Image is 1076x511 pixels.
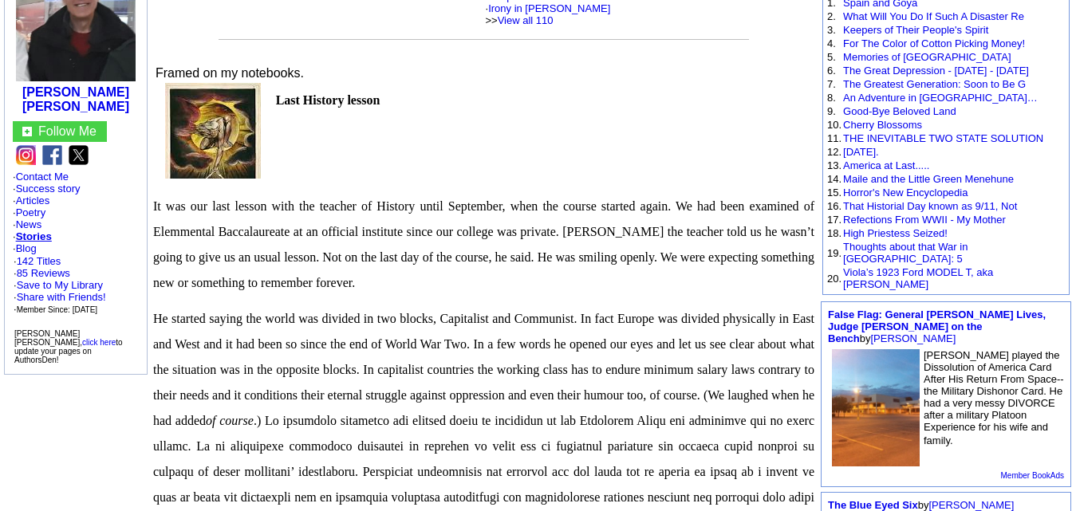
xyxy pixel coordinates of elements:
[843,24,988,36] a: Keepers of Their People's Spirit
[156,66,304,80] font: Framed on my notebooks.
[22,127,32,136] img: gc.jpg
[14,255,106,315] font: · ·
[82,338,116,347] a: click here
[827,214,841,226] font: 17.
[828,499,918,511] a: The Blue Eyed Six
[38,124,97,138] a: Follow Me
[843,51,1011,63] a: Memories of [GEOGRAPHIC_DATA]
[69,145,89,165] img: x.png
[843,146,879,158] a: [DATE].
[827,92,836,104] font: 8.
[17,267,70,279] a: 85 Reviews
[206,414,254,427] i: of course
[843,173,1014,185] a: Maile and the Little Green Menehune
[153,199,814,289] span: It was our last lesson with the teacher of History until September, when the course started again...
[843,132,1043,144] a: THE INEVITABLE TWO STATE SOLUTION
[13,171,139,316] font: · · · · · · ·
[17,305,98,314] font: Member Since: [DATE]
[16,195,50,206] a: Articles
[843,10,1024,22] a: What Will You Do If Such A Disaster Re
[843,227,948,239] a: High Priestess Seized!
[498,14,554,26] a: View all 110
[827,78,836,90] font: 7.
[16,206,46,218] a: Poetry
[843,119,922,131] a: Cherry Blossoms
[828,309,1046,344] font: by
[276,93,380,107] span: Last History lesson
[17,291,106,303] a: Share with Friends!
[14,329,123,364] font: [PERSON_NAME] [PERSON_NAME], to update your pages on AuthorsDen!
[827,132,841,144] font: 11.
[827,24,836,36] font: 3.
[827,173,841,185] font: 14.
[843,37,1025,49] a: For The Color of Cotton Picking Money!
[486,2,611,26] font: · >>
[843,78,1026,90] a: The Greatest Generation: Soon to Be G
[827,51,836,63] font: 5.
[843,214,1006,226] a: Refections From WWII - My Mother
[827,273,841,285] font: 20.
[924,349,1064,446] font: [PERSON_NAME] played the Dissolution of America Card After His Return From Space-- the Military D...
[827,187,841,199] font: 15.
[843,187,968,199] a: Horror's New Encyclopedia
[827,227,841,239] font: 18.
[16,171,69,183] a: Contact Me
[832,349,920,466] img: 66626.jpg
[843,65,1029,77] a: The Great Depression - [DATE] - [DATE]
[928,499,1014,511] a: [PERSON_NAME]
[165,83,261,179] img: 69221.jpg
[827,119,841,131] font: 10.
[16,242,37,254] a: Blog
[843,105,956,117] a: Good-Bye Beloved Land
[827,37,836,49] font: 4.
[843,266,993,290] a: Viola’s 1923 Ford MODEL T, aka [PERSON_NAME]
[42,145,62,165] img: fb.png
[1001,471,1064,480] a: Member BookAds
[843,92,1038,104] a: An Adventure in [GEOGRAPHIC_DATA]…
[843,200,1017,212] a: That Historial Day known as 9/11, Not
[843,159,929,171] a: America at Last.....
[17,255,61,267] a: 142 Titles
[16,145,36,165] img: ig.png
[827,247,841,259] font: 19.
[16,183,81,195] a: Success story
[828,309,1046,344] a: False Flag: General [PERSON_NAME] Lives, Judge [PERSON_NAME] on the Bench
[22,85,129,113] a: [PERSON_NAME] [PERSON_NAME]
[827,200,841,212] font: 16.
[827,105,836,117] font: 9.
[17,279,103,291] a: Save to My Library
[870,332,956,344] a: [PERSON_NAME]
[827,65,836,77] font: 6.
[14,279,106,315] font: · · ·
[843,241,968,265] a: Thoughts about that War in [GEOGRAPHIC_DATA]: 5
[16,230,52,242] a: Stories
[488,2,610,14] a: Irony in [PERSON_NAME]
[16,218,42,230] a: News
[827,146,841,158] font: 12.
[828,499,1014,511] font: by
[827,159,841,171] font: 13.
[827,10,836,22] font: 2.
